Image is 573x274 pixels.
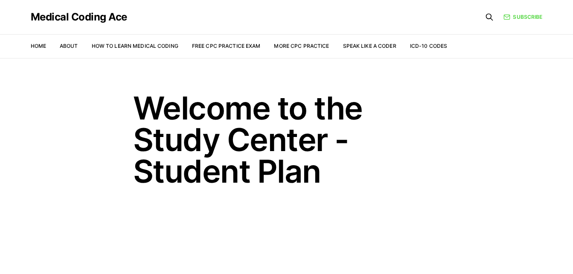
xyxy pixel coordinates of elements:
[133,92,440,187] h1: Welcome to the Study Center - Student Plan
[31,43,46,49] a: Home
[92,43,178,49] a: How to Learn Medical Coding
[274,43,329,49] a: More CPC Practice
[60,43,78,49] a: About
[192,43,261,49] a: Free CPC Practice Exam
[31,12,127,22] a: Medical Coding Ace
[343,43,396,49] a: Speak Like a Coder
[503,13,542,21] a: Subscribe
[410,43,447,49] a: ICD-10 Codes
